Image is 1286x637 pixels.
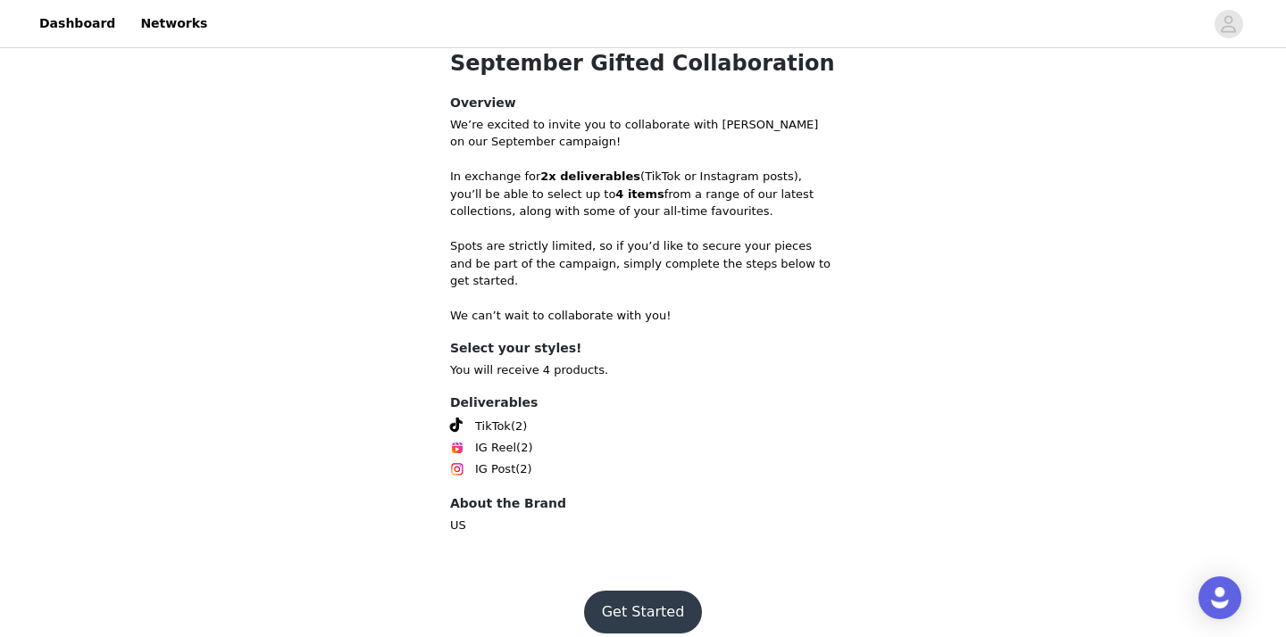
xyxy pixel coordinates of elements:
h4: Overview [450,94,836,112]
p: In exchange for (TikTok or Instagram posts), you’ll be able to select up to from a range of our l... [450,168,836,220]
span: (2) [511,418,527,435]
span: TikTok [475,418,511,435]
h4: Deliverables [450,393,836,412]
h4: About the Brand [450,494,836,513]
button: Get Started [584,591,703,633]
p: You will receive 4 products. [450,361,836,379]
h4: Select your styles! [450,339,836,358]
span: (2) [515,460,531,478]
strong: 2x deliverables [540,170,640,183]
p: We can’t wait to collaborate with you! [450,307,836,325]
h1: September Gifted Collaboration [450,47,836,79]
div: avatar [1220,10,1237,38]
strong: 4 items [615,187,664,201]
div: Open Intercom Messenger [1198,576,1241,619]
a: Networks [129,4,218,44]
p: We’re excited to invite you to collaborate with [PERSON_NAME] on our September campaign! [450,116,836,151]
span: IG Post [475,460,515,478]
img: Instagram Icon [450,462,464,476]
img: Instagram Reels Icon [450,441,464,455]
p: US [450,517,836,534]
p: Spots are strictly limited, so if you’d like to secure your pieces and be part of the campaign, s... [450,237,836,290]
span: IG Reel [475,439,516,457]
a: Dashboard [29,4,126,44]
span: (2) [516,439,532,457]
